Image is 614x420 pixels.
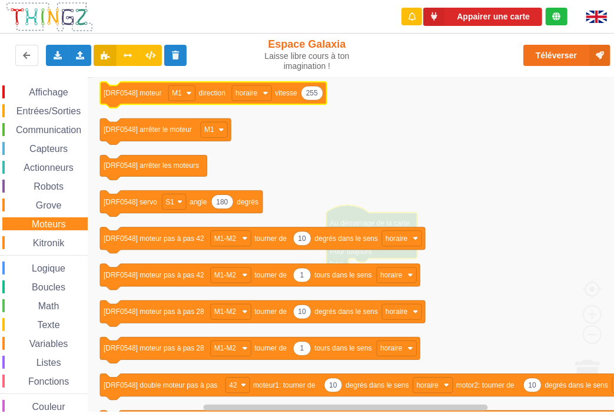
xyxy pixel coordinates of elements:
[386,234,408,243] text: horaire
[14,125,83,135] span: Communication
[235,89,258,97] text: horaire
[253,381,316,389] text: moteur1: tourner de
[380,344,403,352] text: horaire
[36,301,61,311] span: Math
[172,89,182,97] text: M1
[190,197,207,206] text: angle
[300,344,304,352] text: 1
[214,271,237,279] text: M1-M2
[275,89,297,97] text: vitesse
[15,106,82,116] span: Entrées/Sorties
[254,344,287,352] text: tourner de
[546,8,567,25] div: Tu es connecté au serveur de création de Thingz
[31,402,67,412] span: Couleur
[104,89,162,97] text: [DRF0548] moteur
[30,282,67,292] span: Boucles
[545,381,608,389] text: degrés dans le sens
[237,197,258,206] text: degrés
[346,381,409,389] text: degrés dans le sens
[257,51,357,71] div: Laisse libre cours à ton imagination !
[417,381,439,389] text: horaire
[104,234,204,243] text: [DRF0548] moteur pas à pas 42
[314,344,371,352] text: tours dans le sens
[329,381,337,389] text: 10
[104,344,204,352] text: [DRF0548] moteur pas à pas 28
[104,125,192,134] text: [DRF0548] arrêter le moteur
[26,376,71,386] span: Fonctions
[104,197,157,206] text: [DRF0548] servo
[254,271,287,279] text: tourner de
[104,381,217,389] text: [DRF0548] double moteur pas à pas
[32,181,65,191] span: Robots
[216,197,228,206] text: 180
[254,234,287,243] text: tourner de
[456,381,515,389] text: motor2: tourner de
[35,320,61,330] span: Texte
[315,307,378,316] text: degrés dans le sens
[380,271,403,279] text: horaire
[423,8,542,26] button: Appairer une carte
[30,263,67,273] span: Logique
[300,271,304,279] text: 1
[314,271,371,279] text: tours dans le sens
[298,234,306,243] text: 10
[214,344,237,352] text: M1-M2
[199,89,225,97] text: direction
[104,307,204,316] text: [DRF0548] moteur pas à pas 28
[306,89,318,97] text: 255
[31,238,66,248] span: Kitronik
[34,200,64,210] span: Grove
[35,358,63,368] span: Listes
[5,1,94,32] img: thingz_logo.png
[22,163,75,173] span: Actionneurs
[529,381,537,389] text: 10
[214,234,237,243] text: M1-M2
[27,87,69,97] span: Affichage
[30,219,68,229] span: Moteurs
[214,307,237,316] text: M1-M2
[257,38,357,71] div: Espace Galaxia
[386,307,408,316] text: horaire
[254,307,287,316] text: tourner de
[28,339,70,349] span: Variables
[523,45,610,66] button: Téléverser
[204,125,214,134] text: M1
[104,161,199,170] text: [DRF0548] arrêter les moteurs
[104,271,204,279] text: [DRF0548] moteur pas à pas 42
[165,197,174,206] text: S1
[298,307,306,316] text: 10
[315,234,378,243] text: degrés dans le sens
[586,11,607,23] img: gb.png
[229,381,237,389] text: 42
[28,144,69,154] span: Capteurs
